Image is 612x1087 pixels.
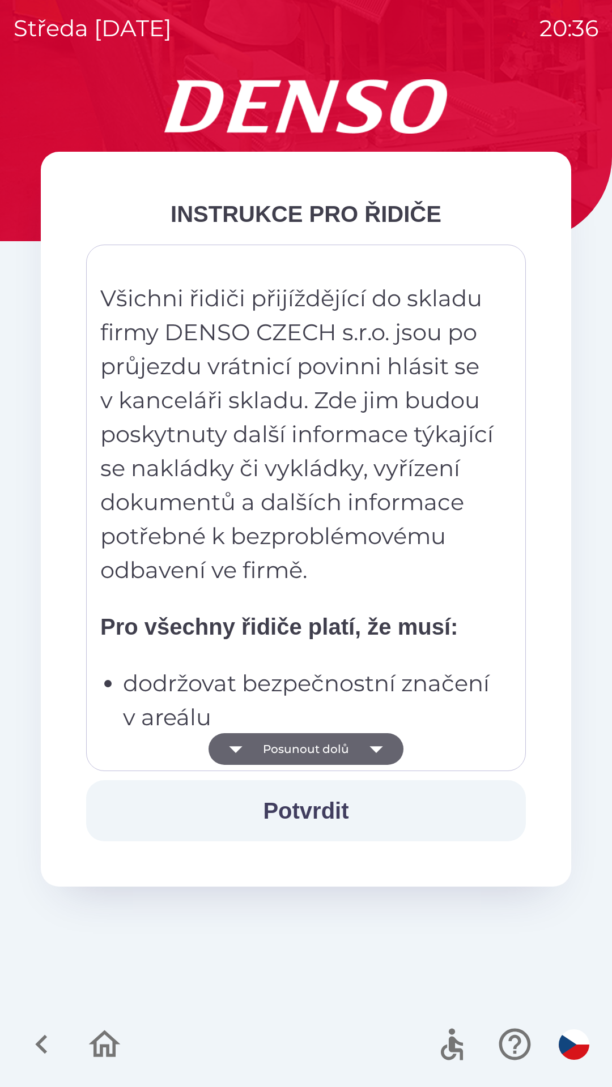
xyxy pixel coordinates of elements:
button: Potvrdit [86,780,526,841]
div: INSTRUKCE PRO ŘIDIČE [86,197,526,231]
p: Všichni řidiči přijíždějící do skladu firmy DENSO CZECH s.r.o. jsou po průjezdu vrátnicí povinni ... [100,281,496,587]
button: Posunout dolů [209,733,403,765]
img: Logo [41,79,571,134]
strong: Pro všechny řidiče platí, že musí: [100,614,458,639]
img: cs flag [559,1029,589,1060]
p: středa [DATE] [14,11,172,45]
p: dodržovat bezpečnostní značení v areálu [123,666,496,734]
p: 20:36 [539,11,598,45]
